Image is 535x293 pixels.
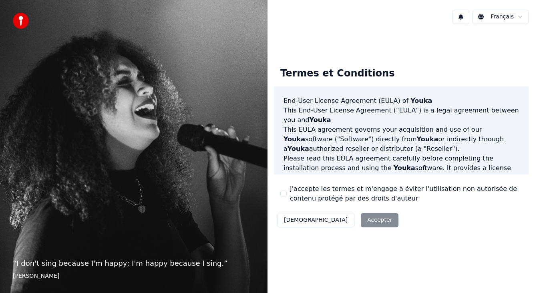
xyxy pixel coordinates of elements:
[13,272,255,280] footer: [PERSON_NAME]
[417,135,438,143] span: Youka
[274,61,401,86] div: Termes et Conditions
[13,13,29,29] img: youka
[284,96,519,106] h3: End-User License Agreement (EULA) of
[284,106,519,125] p: This End-User License Agreement ("EULA") is a legal agreement between you and
[310,116,331,124] span: Youka
[394,164,415,172] span: Youka
[13,258,255,269] p: “ I don't sing because I'm happy; I'm happy because I sing. ”
[290,184,522,203] label: J'accepte les termes et m'engage à éviter l'utilisation non autorisée de contenu protégé par des ...
[284,154,519,192] p: Please read this EULA agreement carefully before completing the installation process and using th...
[284,125,519,154] p: This EULA agreement governs your acquisition and use of our software ("Software") directly from o...
[284,135,305,143] span: Youka
[410,97,432,104] span: Youka
[316,174,338,181] span: Youka
[288,145,309,153] span: Youka
[277,213,354,227] button: [DEMOGRAPHIC_DATA]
